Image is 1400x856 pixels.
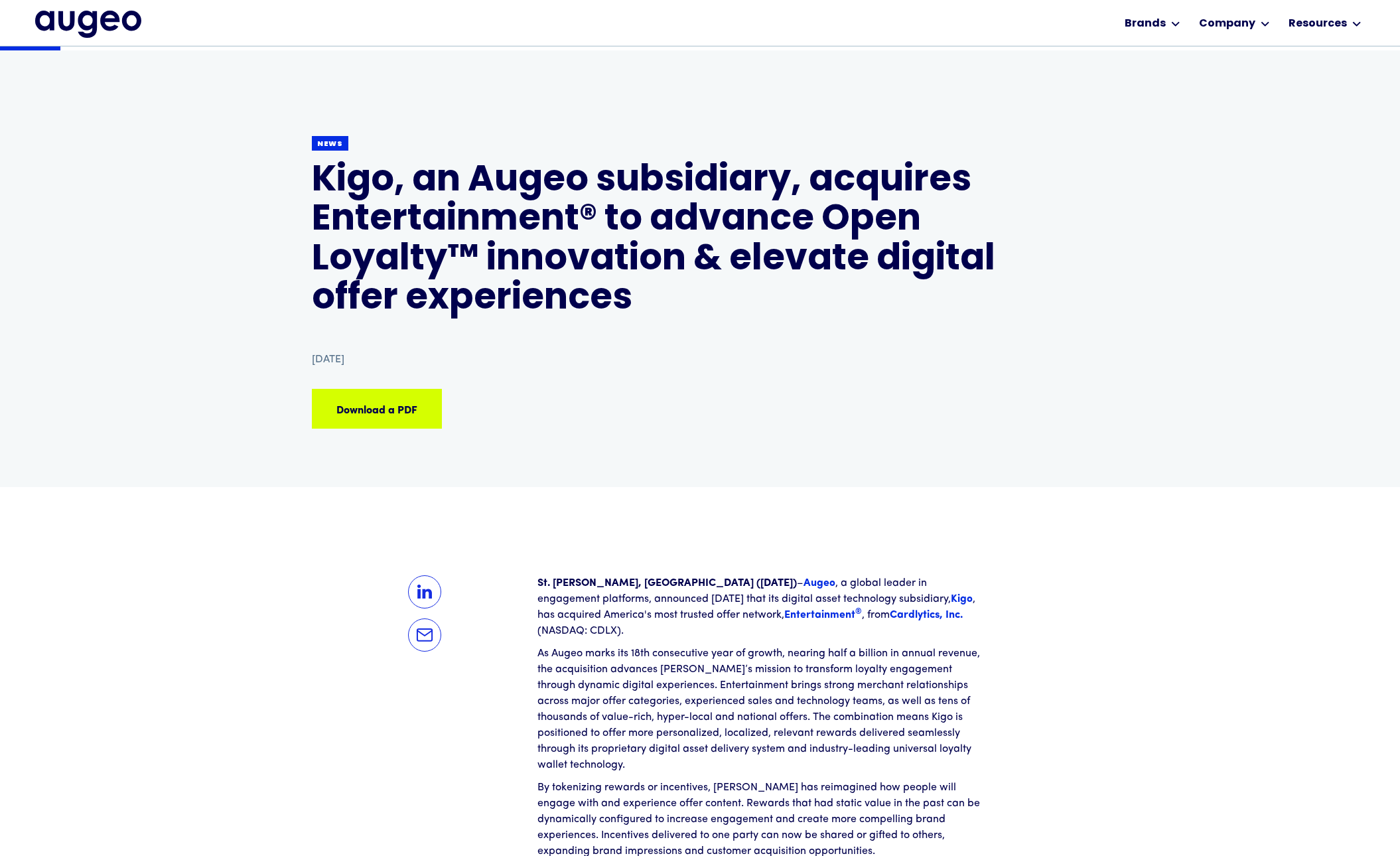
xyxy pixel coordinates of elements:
[312,162,1088,320] h1: Kigo, an Augeo subsidiary, acquires Entertainment® to advance Open Loyalty™ innovation & elevate ...
[537,626,624,636] span: (NASDAQ: CDLX).
[1199,16,1255,32] div: Company
[804,578,835,589] a: Augeo
[537,594,975,620] span: , has acquired America's most trusted offer network,
[890,610,963,620] a: Cardlytics, Inc.
[35,11,141,37] img: Augeo's full logo in midnight blue.
[317,139,343,149] div: News
[784,610,862,620] a: Entertainment®
[537,646,989,773] p: As Augeo marks its 18th consecutive year of growth, nearing half a billion in annual revenue, the...
[951,594,973,605] a: Kigo
[862,610,890,620] span: , from
[797,578,804,589] span: –
[855,608,862,616] sup: ®
[537,578,797,589] strong: St. [PERSON_NAME], [GEOGRAPHIC_DATA] ([DATE])
[1289,16,1347,32] div: Resources
[537,578,951,605] span: , a global leader in engagement platforms, announced [DATE] that its digital asset technology sub...
[35,11,141,37] a: home
[312,389,442,429] a: Download a PDF
[1125,16,1166,32] div: Brands
[784,610,855,620] span: Entertainment
[312,352,344,368] div: [DATE]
